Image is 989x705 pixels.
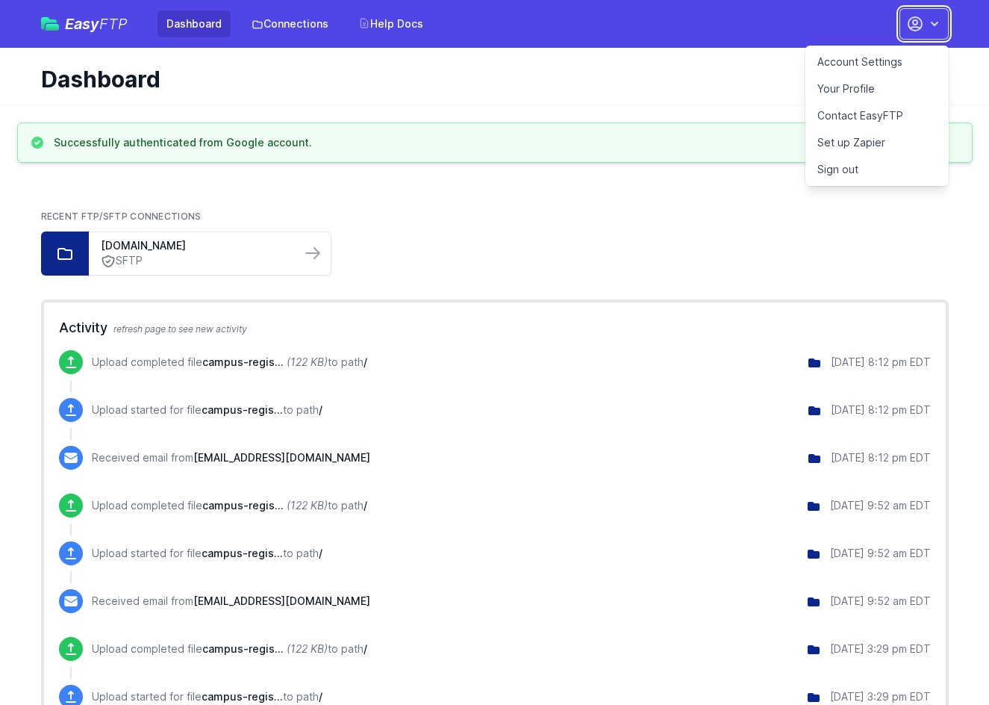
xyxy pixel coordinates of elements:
div: [DATE] 9:52 am EDT [830,546,931,561]
p: Received email from [92,594,370,609]
a: Dashboard [157,10,231,37]
span: [EMAIL_ADDRESS][DOMAIN_NAME] [193,451,370,464]
p: Upload completed file to path [92,498,367,513]
div: [DATE] 8:12 pm EDT [831,403,931,417]
p: Upload started for file to path [92,546,322,561]
img: easyftp_logo.png [41,17,59,31]
p: Upload started for file to path [92,689,322,704]
span: FTP [99,15,128,33]
a: [DOMAIN_NAME] [101,238,289,253]
div: [DATE] 9:52 am EDT [830,594,931,609]
div: [DATE] 8:12 pm EDT [831,355,931,370]
span: campus-registrations-2025-09-17-1529.csv [202,690,283,703]
h3: Successfully authenticated from Google account. [54,135,312,150]
span: campus-registrations-2025-09-17-1529.csv [202,642,284,655]
a: Account Settings [805,49,949,75]
span: [EMAIL_ADDRESS][DOMAIN_NAME] [193,594,370,607]
div: [DATE] 8:12 pm EDT [831,450,931,465]
i: (122 KB) [287,642,328,655]
h2: Recent FTP/SFTP Connections [41,211,949,223]
p: Upload completed file to path [92,355,367,370]
a: Connections [243,10,337,37]
i: (122 KB) [287,499,328,512]
a: Your Profile [805,75,949,102]
p: Received email from [92,450,370,465]
h2: Activity [59,317,931,338]
span: / [364,499,367,512]
iframe: Drift Widget Chat Controller [914,630,971,687]
a: Set up Zapier [805,129,949,156]
a: Contact EasyFTP [805,102,949,129]
span: campus-registrations-2025-09-18-0952.csv [202,547,283,559]
h1: Dashboard [41,66,937,93]
span: / [364,642,367,655]
div: [DATE] 3:29 pm EDT [830,642,931,656]
span: / [319,403,322,416]
span: / [319,547,322,559]
a: SFTP [101,253,289,269]
a: Help Docs [349,10,432,37]
span: campus-registrations-2025-09-20-2012.csv [202,355,284,368]
div: [DATE] 9:52 am EDT [830,498,931,513]
span: / [364,355,367,368]
a: EasyFTP [41,16,128,31]
span: refresh page to see new activity [113,323,247,335]
i: (122 KB) [287,355,328,368]
div: [DATE] 3:29 pm EDT [830,689,931,704]
span: / [319,690,322,703]
span: campus-registrations-2025-09-18-0952.csv [202,499,284,512]
span: Easy [65,16,128,31]
a: Sign out [805,156,949,183]
p: Upload started for file to path [92,403,322,417]
p: Upload completed file to path [92,642,367,656]
span: campus-registrations-2025-09-20-2012.csv [202,403,283,416]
